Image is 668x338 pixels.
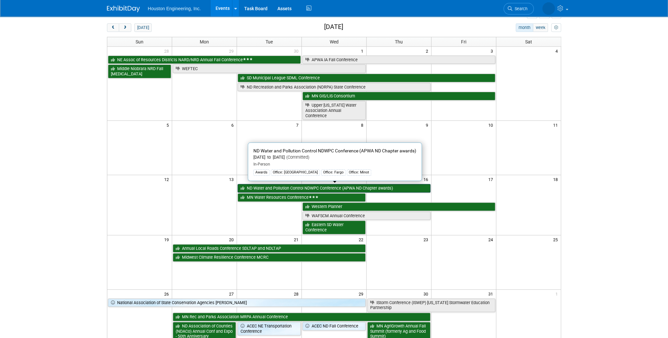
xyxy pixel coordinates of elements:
span: 6 [231,121,237,129]
button: [DATE] [134,23,152,32]
a: MN Rec and Parks Association MRPA Annual Conference [173,313,430,321]
a: SD Municipal League SDML Conference [238,74,495,82]
button: prev [107,23,119,32]
span: 21 [293,235,301,244]
span: 23 [423,235,431,244]
div: Office: [GEOGRAPHIC_DATA] [271,169,320,175]
span: 13 [228,175,237,183]
a: ND Water and Pollution Control NDWPC Conference (APWA ND Chapter awards) [238,184,430,193]
img: Heidi Joarnt [542,2,555,15]
span: (Committed) [285,155,309,160]
a: IStorm Conference (ISWEP) [US_STATE] Stormwater Education Partnership [367,299,495,312]
span: Houston Engineering, Inc. [148,6,201,11]
span: Search [512,6,527,11]
a: National Association of State Conservation Agencies [PERSON_NAME] [108,299,366,307]
span: 7 [295,121,301,129]
button: next [119,23,131,32]
button: myCustomButton [551,23,561,32]
a: NE Assoc of Resources Districts NARD/NRD Annual Fall Conference [108,56,301,64]
div: Office: Fargo [321,169,346,175]
a: ACEC NE Transportation Conference [238,322,301,335]
span: 1 [360,47,366,55]
span: 18 [552,175,561,183]
span: Tue [266,39,273,44]
span: 2 [425,47,431,55]
span: 11 [552,121,561,129]
div: Office: Minot [347,169,371,175]
span: 5 [166,121,172,129]
a: Eastern SD Water Conference [302,221,366,234]
span: 4 [555,47,561,55]
span: 28 [293,290,301,298]
span: 25 [552,235,561,244]
span: Wed [329,39,338,44]
span: Thu [395,39,403,44]
a: WEFTEC [173,65,366,73]
span: 19 [164,235,172,244]
a: Upper [US_STATE] Water Association Annual Conference [302,101,366,120]
a: Annual Local Roads Conference SDLTAP and NDLTAP [173,244,366,253]
span: 24 [488,235,496,244]
span: 20 [228,235,237,244]
a: ND Recreation and Parks Association (NDRPA) State Conference [238,83,430,91]
a: ACEC ND Fall Conference [302,322,366,330]
span: 8 [360,121,366,129]
span: 22 [358,235,366,244]
img: ExhibitDay [107,6,140,12]
span: 29 [358,290,366,298]
a: Middle Niobrara NRD Fall [MEDICAL_DATA] [108,65,171,78]
a: MN Water Resources Conference [238,193,366,202]
span: 28 [164,47,172,55]
span: 12 [164,175,172,183]
span: Mon [200,39,209,44]
span: 10 [488,121,496,129]
span: 27 [228,290,237,298]
a: MN GIS/LIS Consortium [302,92,495,100]
span: 3 [490,47,496,55]
span: ND Water and Pollution Control NDWPC Conference (APWA ND Chapter awards) [253,148,416,153]
span: 26 [164,290,172,298]
div: [DATE] to [DATE] [253,155,416,160]
a: Midwest Climate Resilience Conference MCRC [173,253,366,262]
h2: [DATE] [324,23,343,31]
span: 1 [555,290,561,298]
a: APWA IA Fall Conference [302,56,495,64]
span: 17 [488,175,496,183]
span: Fri [461,39,466,44]
div: Awards [253,169,270,175]
a: Search [503,3,534,14]
a: WAFSCM Annual Conference [302,212,430,220]
button: week [533,23,548,32]
span: 31 [488,290,496,298]
i: Personalize Calendar [554,26,558,30]
span: In-Person [253,162,270,167]
span: Sat [525,39,532,44]
span: Sun [136,39,143,44]
button: month [516,23,533,32]
a: Western Planner [302,202,495,211]
span: 30 [293,47,301,55]
span: 16 [423,175,431,183]
span: 9 [425,121,431,129]
span: 30 [423,290,431,298]
span: 29 [228,47,237,55]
